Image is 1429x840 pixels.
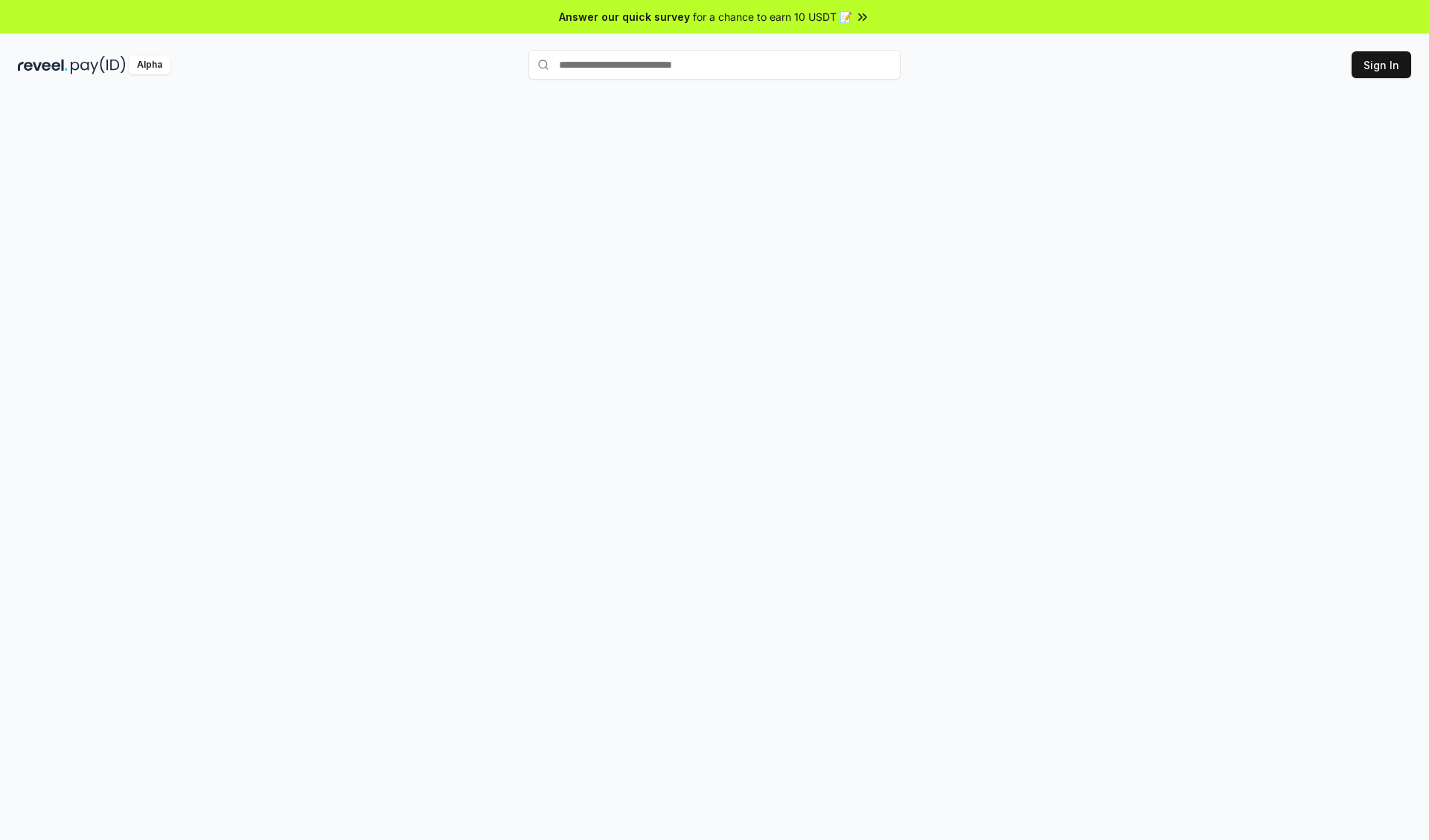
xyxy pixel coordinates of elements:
button: Sign In [1352,51,1411,78]
div: Alpha [129,56,170,74]
img: reveel_dark [18,56,68,74]
span: for a chance to earn 10 USDT 📝 [693,9,852,25]
img: pay_id [71,56,126,74]
span: Answer our quick survey [559,9,690,25]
